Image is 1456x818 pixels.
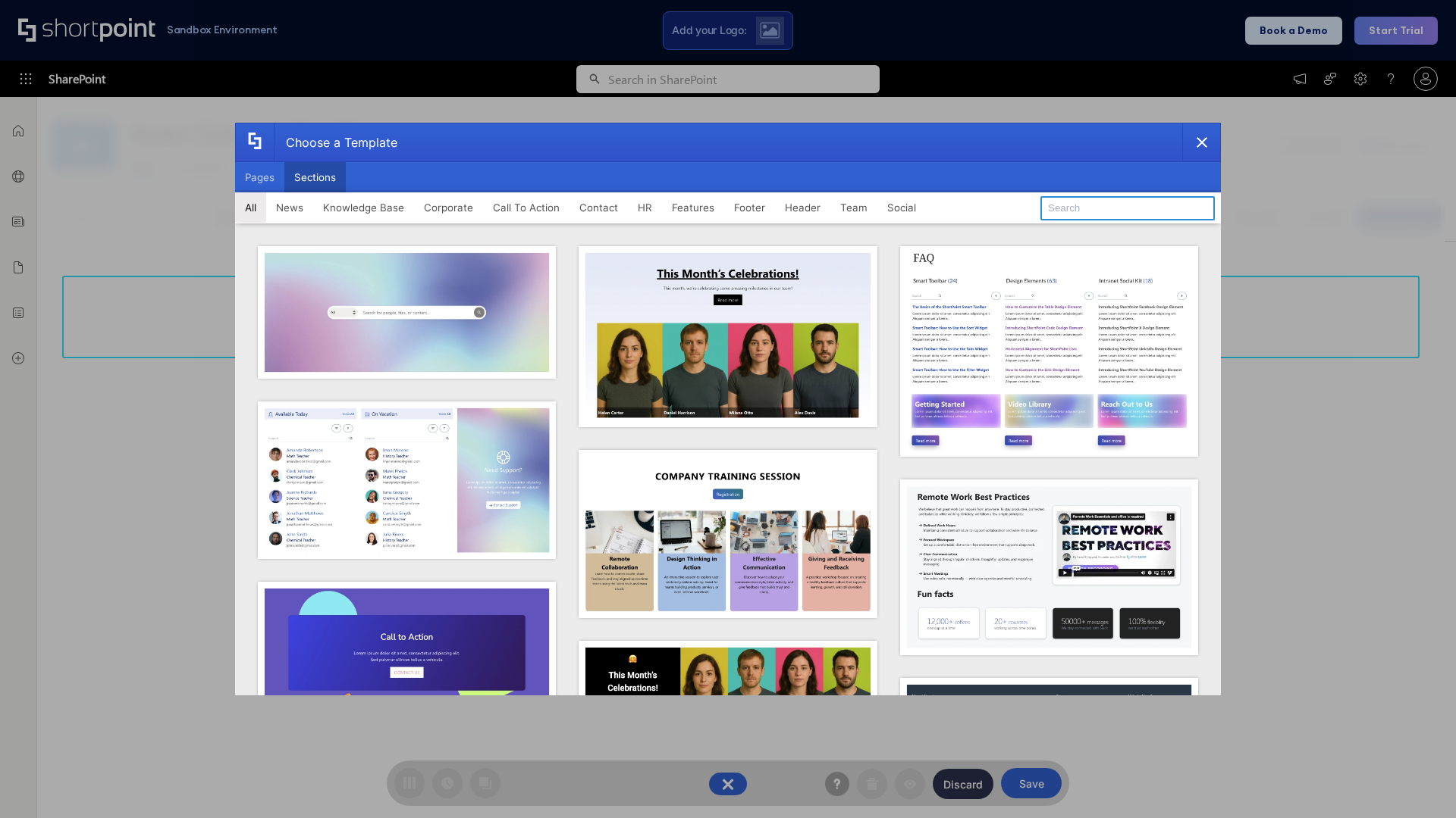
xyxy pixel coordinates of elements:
[284,162,346,192] button: Sections
[274,123,397,161] div: Choose a Template
[628,192,662,223] button: HR
[1380,745,1456,818] iframe: Chat Widget
[235,162,284,192] button: Pages
[266,192,313,223] button: News
[662,192,724,223] button: Features
[775,192,830,223] button: Header
[570,192,628,223] button: Contact
[313,192,414,223] button: Knowledge Base
[830,192,877,223] button: Team
[235,123,1221,695] div: template selector
[483,192,570,223] button: Call To Action
[877,192,926,223] button: Social
[724,192,775,223] button: Footer
[235,192,266,223] button: All
[1040,196,1215,220] input: Search
[414,192,483,223] button: Corporate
